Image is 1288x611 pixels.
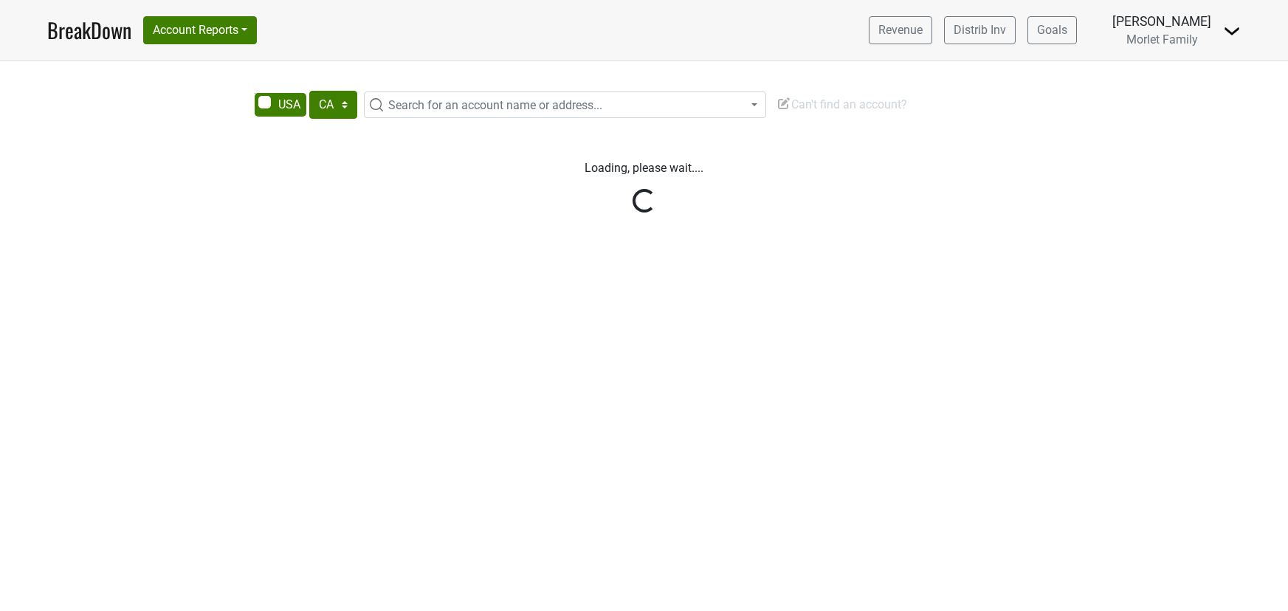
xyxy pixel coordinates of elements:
[47,15,131,46] a: BreakDown
[776,97,907,111] span: Can't find an account?
[1027,16,1077,44] a: Goals
[388,98,602,112] span: Search for an account name or address...
[1223,22,1241,40] img: Dropdown Menu
[776,96,791,111] img: Edit
[1112,12,1211,31] div: [PERSON_NAME]
[869,16,932,44] a: Revenue
[143,16,257,44] button: Account Reports
[944,16,1016,44] a: Distrib Inv
[235,159,1054,177] p: Loading, please wait....
[1126,32,1198,46] span: Morlet Family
